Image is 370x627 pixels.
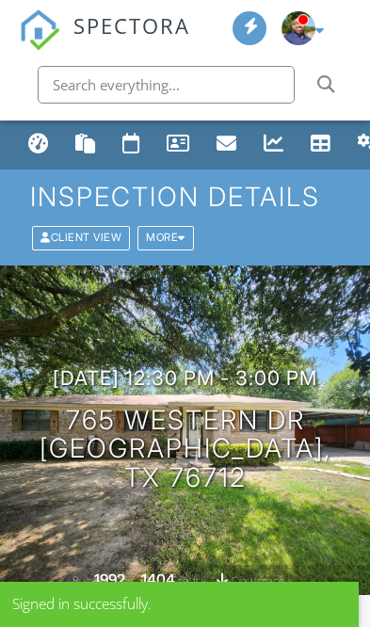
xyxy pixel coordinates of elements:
div: 1992 [94,571,125,588]
div: 1404 [141,571,175,588]
a: Data [304,127,338,163]
a: Calendar [116,127,147,163]
a: Email Queue [210,127,244,163]
img: The Best Home Inspection Software - Spectora [19,9,60,51]
a: Templates [69,127,103,163]
input: Search everything... [38,66,295,104]
a: Contacts [160,127,197,163]
img: favorite_1.jpg [282,11,315,45]
a: Metrics [257,127,291,163]
h1: Inspection Details [30,183,340,212]
a: Dashboard [22,127,56,163]
a: Client View [30,231,136,244]
div: Client View [32,226,130,249]
h3: [DATE] 12:30 pm - 3:00 pm [53,367,317,390]
a: SPECTORA [19,27,190,64]
h1: 765 Western Dr [GEOGRAPHIC_DATA], TX 76712 [26,406,344,492]
span: SPECTORA [73,9,190,40]
div: More [137,226,194,249]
